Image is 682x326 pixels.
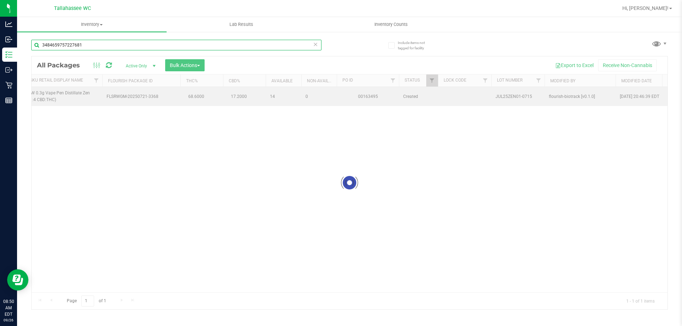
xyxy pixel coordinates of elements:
[365,21,417,28] span: Inventory Counts
[7,269,28,291] iframe: Resource center
[167,17,316,32] a: Lab Results
[313,40,318,49] span: Clear
[5,36,12,43] inline-svg: Inbound
[31,40,321,50] input: Search Package ID, Item Name, SKU, Lot or Part Number...
[220,21,263,28] span: Lab Results
[17,21,167,28] span: Inventory
[5,21,12,28] inline-svg: Analytics
[5,51,12,58] inline-svg: Inventory
[316,17,466,32] a: Inventory Counts
[398,40,433,51] span: Include items not tagged for facility
[5,82,12,89] inline-svg: Retail
[5,97,12,104] inline-svg: Reports
[3,298,14,317] p: 08:50 AM EDT
[54,5,91,11] span: Tallahassee WC
[3,317,14,323] p: 09/26
[622,5,669,11] span: Hi, [PERSON_NAME]!
[17,17,167,32] a: Inventory
[5,66,12,73] inline-svg: Outbound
